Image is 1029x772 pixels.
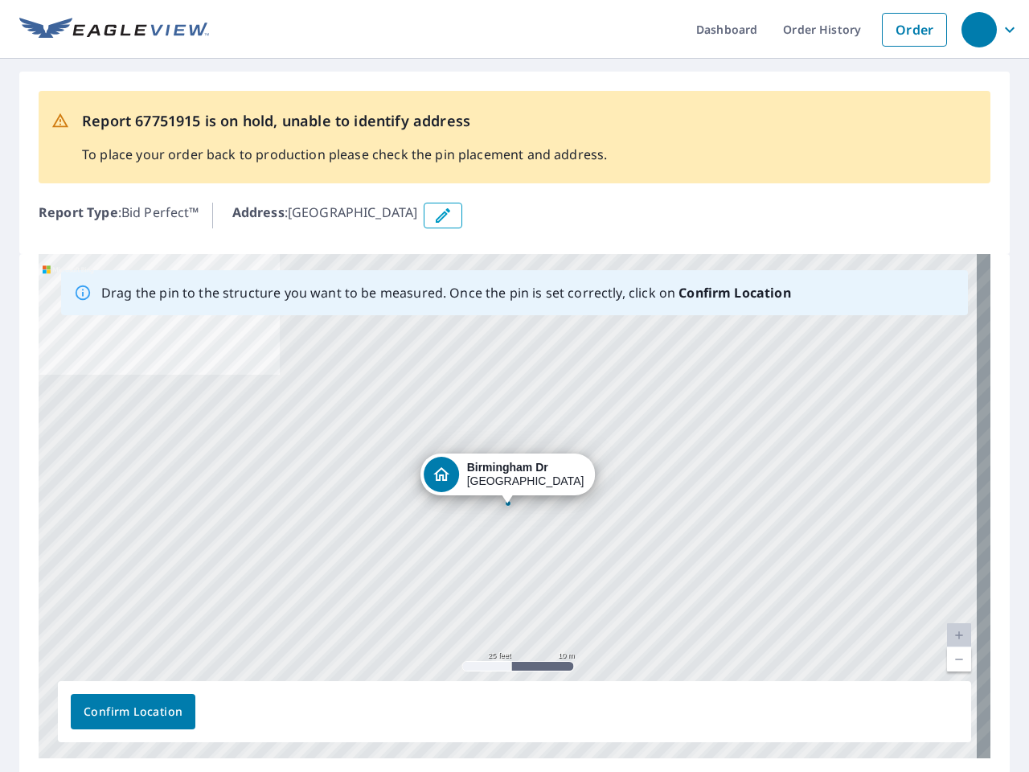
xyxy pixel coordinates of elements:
a: Order [882,13,947,47]
div: Dropped pin, building 1, Residential property, Birmingham Dr Austin, TX 78748 [420,454,596,503]
strong: Birmingham Dr [467,461,548,474]
p: : [GEOGRAPHIC_DATA] [232,203,418,228]
b: Confirm Location [678,284,790,302]
p: To place your order back to production please check the pin placement and address. [82,145,607,164]
button: Confirm Location [71,694,195,729]
p: Drag the pin to the structure you want to be measured. Once the pin is set correctly, click on [101,283,791,302]
span: Confirm Location [84,702,182,722]
b: Report Type [39,203,118,221]
p: Report 67751915 is on hold, unable to identify address [82,110,607,132]
a: Current Level 20, Zoom Out [947,647,971,671]
b: Address [232,203,285,221]
p: : Bid Perfect™ [39,203,199,228]
a: Current Level 20, Zoom In Disabled [947,623,971,647]
div: [GEOGRAPHIC_DATA] [467,461,584,488]
img: EV Logo [19,18,209,42]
